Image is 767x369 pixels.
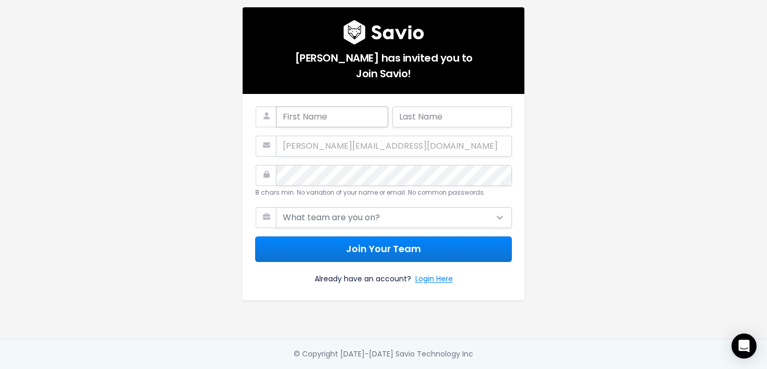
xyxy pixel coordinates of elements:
div: © Copyright [DATE]-[DATE] Savio Technology Inc [294,348,473,361]
div: Already have an account? [255,262,512,288]
h5: [PERSON_NAME] has invited you to Join Savio! [255,45,512,81]
button: Join Your Team [255,236,512,262]
input: Last Name [392,106,512,127]
img: logo600x187.a314fd40982d.png [343,20,424,45]
input: First Name [276,106,388,127]
small: 8 chars min. No variation of your name or email. No common passwords. [255,188,485,197]
div: Open Intercom Messenger [732,334,757,359]
a: Login Here [415,272,453,288]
